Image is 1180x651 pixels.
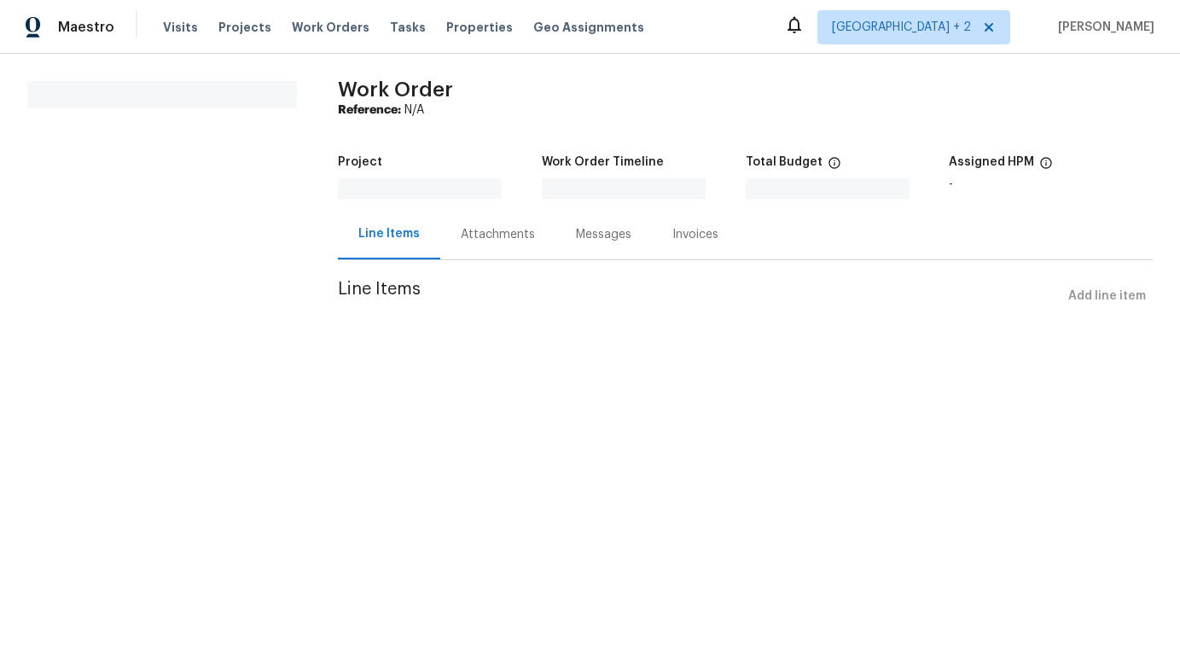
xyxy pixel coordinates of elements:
[672,226,718,243] div: Invoices
[390,21,426,33] span: Tasks
[338,104,401,116] b: Reference:
[1039,156,1053,178] span: The hpm assigned to this work order.
[338,102,1153,119] div: N/A
[533,19,644,36] span: Geo Assignments
[292,19,369,36] span: Work Orders
[358,225,420,242] div: Line Items
[461,226,535,243] div: Attachments
[949,178,1153,190] div: -
[832,19,971,36] span: [GEOGRAPHIC_DATA] + 2
[828,156,841,178] span: The total cost of line items that have been proposed by Opendoor. This sum includes line items th...
[338,79,453,100] span: Work Order
[163,19,198,36] span: Visits
[746,156,823,168] h5: Total Budget
[542,156,664,168] h5: Work Order Timeline
[58,19,114,36] span: Maestro
[446,19,513,36] span: Properties
[949,156,1034,168] h5: Assigned HPM
[218,19,271,36] span: Projects
[338,281,1061,312] span: Line Items
[576,226,631,243] div: Messages
[338,156,382,168] h5: Project
[1051,19,1154,36] span: [PERSON_NAME]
